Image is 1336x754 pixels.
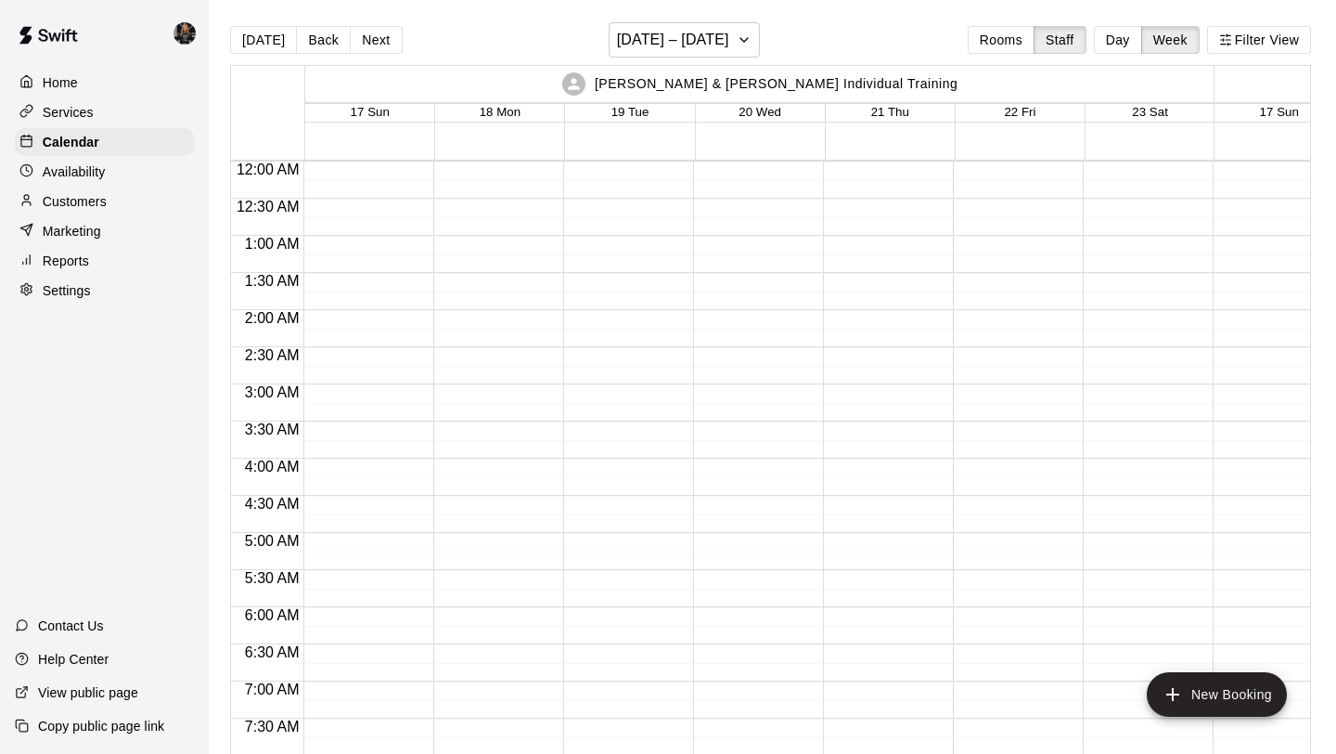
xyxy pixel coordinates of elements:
[1132,105,1168,119] button: 23 Sat
[296,26,351,54] button: Back
[240,607,304,623] span: 6:00 AM
[43,73,78,92] p: Home
[240,236,304,252] span: 1:00 AM
[240,719,304,734] span: 7:30 AM
[43,162,106,181] p: Availability
[15,247,194,275] a: Reports
[1260,105,1299,119] button: 17 Sun
[595,74,958,94] p: [PERSON_NAME] & [PERSON_NAME] Individual Training
[38,650,109,669] p: Help Center
[968,26,1034,54] button: Rooms
[15,158,194,186] a: Availability
[240,496,304,512] span: 4:30 AM
[240,422,304,437] span: 3:30 AM
[15,188,194,215] a: Customers
[1147,672,1287,717] button: add
[38,717,164,735] p: Copy public page link
[43,281,91,300] p: Settings
[38,683,138,702] p: View public page
[611,105,649,119] button: 19 Tue
[1094,26,1142,54] button: Day
[240,459,304,474] span: 4:00 AM
[43,192,107,211] p: Customers
[43,103,94,122] p: Services
[38,617,104,635] p: Contact Us
[1034,26,1086,54] button: Staff
[351,105,390,119] button: 17 Sun
[240,644,304,660] span: 6:30 AM
[173,22,196,45] img: Lauren Acker
[871,105,909,119] button: 21 Thu
[170,15,209,52] div: Lauren Acker
[240,310,304,326] span: 2:00 AM
[739,105,781,119] button: 20 Wed
[230,26,297,54] button: [DATE]
[15,217,194,245] a: Marketing
[43,133,99,151] p: Calendar
[15,277,194,305] a: Settings
[240,533,304,549] span: 5:00 AM
[15,98,194,126] a: Services
[617,27,729,53] h6: [DATE] – [DATE]
[240,384,304,400] span: 3:00 AM
[232,162,304,177] span: 12:00 AM
[232,199,304,214] span: 12:30 AM
[43,222,101,240] p: Marketing
[15,128,194,156] a: Calendar
[240,347,304,363] span: 2:30 AM
[240,570,304,586] span: 5:30 AM
[240,273,304,289] span: 1:30 AM
[1141,26,1200,54] button: Week
[15,69,194,97] a: Home
[480,105,520,119] button: 18 Mon
[609,22,760,58] button: [DATE] – [DATE]
[1207,26,1311,54] button: Filter View
[350,26,402,54] button: Next
[43,252,89,270] p: Reports
[240,682,304,697] span: 7:00 AM
[1004,105,1035,119] button: 22 Fri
